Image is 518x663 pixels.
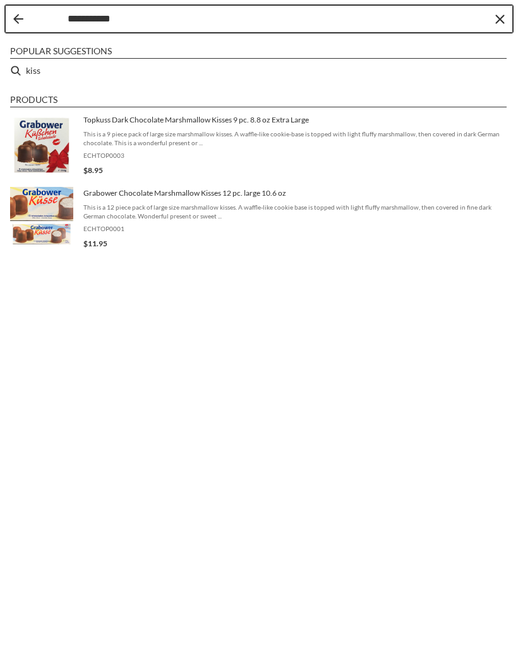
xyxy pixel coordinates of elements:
span: Topkuss Dark Chocolate Marshmallow Kisses 9 pc. 8.8 oz Extra Large [83,115,508,125]
span: $8.95 [83,165,103,175]
button: Clear [493,13,506,25]
li: Products [10,94,507,107]
span: This is a 12 piece pack of large size marshmallow kisses. A waffle-like cookie base is topped wit... [83,203,508,220]
a: Grabower Chocolate Marshmallow Kisses 12 pc. large 10.6 ozThis is a 12 piece pack of large size m... [10,187,508,250]
li: kiss [5,60,513,81]
span: This is a 9 piece pack of large size marshmallow kisses. A waffle-like cookie-base is topped with... [83,129,508,147]
button: Back [13,14,23,24]
li: Popular suggestions [10,45,507,59]
a: Topkuss Dark Chocolate Marshmallow Kisses 9 pc. 8.8 oz Extra LargeThis is a 9 piece pack of large... [10,114,508,177]
li: Topkuss Dark Chocolate Marshmallow Kisses 9 pc. 8.8 oz Extra Large [5,109,513,182]
span: $11.95 [83,239,107,248]
span: ECHTOP0001 [83,224,508,233]
li: Grabower Chocolate Marshmallow Kisses 12 pc. large 10.6 oz [5,182,513,255]
span: Grabower Chocolate Marshmallow Kisses 12 pc. large 10.6 oz [83,188,508,198]
span: ECHTOP0003 [83,151,508,160]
